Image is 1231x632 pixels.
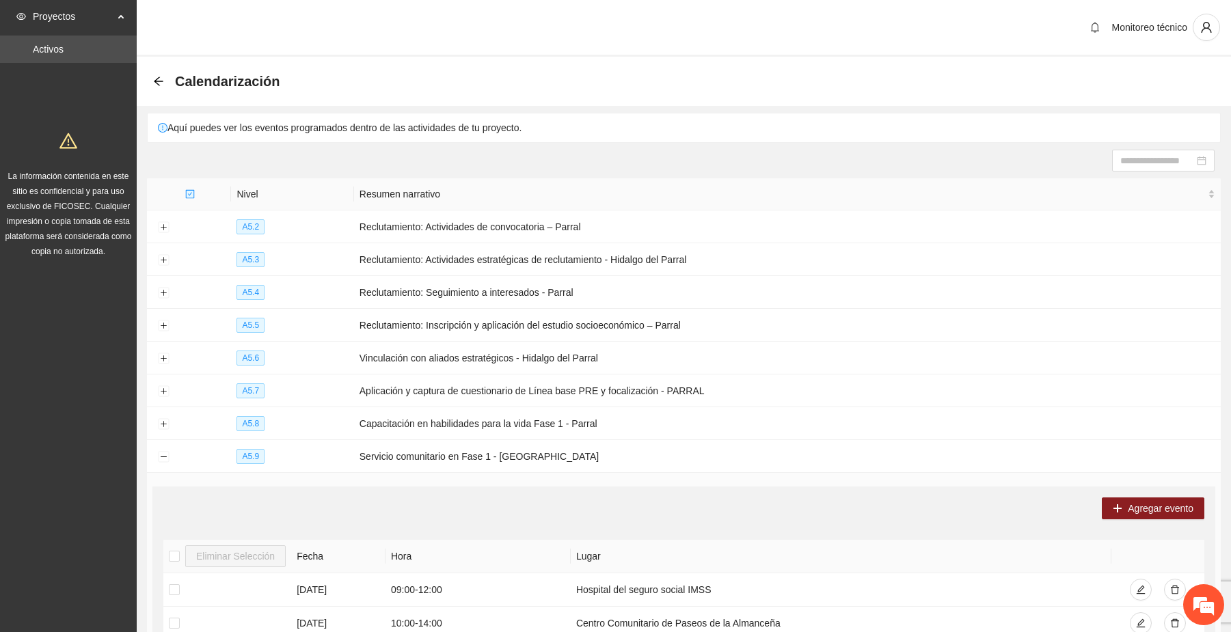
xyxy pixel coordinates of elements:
div: Aquí puedes ver los eventos programados dentro de las actividades de tu proyecto. [148,113,1220,142]
span: Proyectos [33,3,113,30]
button: Collapse row [158,452,169,463]
span: Calendarización [175,70,280,92]
button: Eliminar Selección [185,545,286,567]
td: 09:00 - 12:00 [385,573,571,607]
button: user [1193,14,1220,41]
span: edit [1136,618,1146,629]
th: Resumen narrativo [354,178,1221,210]
span: delete [1170,585,1180,596]
td: Vinculación con aliados estratégicos - Hidalgo del Parral [354,342,1221,374]
a: Activos [33,44,64,55]
th: Hora [385,540,571,573]
span: bell [1085,22,1105,33]
th: Nivel [231,178,353,210]
span: delete [1170,618,1180,629]
button: Expand row [158,288,169,299]
td: Capacitación en habilidades para la vida Fase 1 - Parral [354,407,1221,440]
button: Expand row [158,222,169,233]
th: Lugar [571,540,1111,573]
span: A5.5 [236,318,265,333]
td: Aplicación y captura de cuestionario de Línea base PRE y focalización - PARRAL [354,374,1221,407]
span: eye [16,12,26,21]
span: A5.7 [236,383,265,398]
span: user [1193,21,1219,33]
button: Expand row [158,353,169,364]
button: edit [1130,579,1152,601]
span: A5.4 [236,285,265,300]
th: Fecha [291,540,385,573]
span: A5.2 [236,219,265,234]
td: Servicio comunitario en Fase 1 - [GEOGRAPHIC_DATA] [354,440,1221,473]
button: Expand row [158,320,169,331]
span: arrow-left [153,76,164,87]
span: A5.9 [236,449,265,464]
span: A5.6 [236,351,265,366]
div: Back [153,76,164,87]
td: Reclutamiento: Seguimiento a interesados - Parral [354,276,1221,309]
span: edit [1136,585,1146,596]
span: Agregar evento [1128,501,1193,516]
span: A5.3 [236,252,265,267]
button: bell [1084,16,1106,38]
td: Reclutamiento: Actividades de convocatoria – Parral [354,210,1221,243]
button: plusAgregar evento [1102,497,1204,519]
span: exclamation-circle [158,123,167,133]
span: warning [59,132,77,150]
span: Monitoreo técnico [1111,22,1187,33]
span: Resumen narrativo [360,187,1205,202]
td: Reclutamiento: Inscripción y aplicación del estudio socioeconómico – Parral [354,309,1221,342]
button: Expand row [158,255,169,266]
td: [DATE] [291,573,385,607]
span: plus [1113,504,1122,514]
td: Hospital del seguro social IMSS [571,573,1111,607]
span: A5.8 [236,416,265,431]
button: Expand row [158,419,169,430]
button: Expand row [158,386,169,397]
td: Reclutamiento: Actividades estratégicas de reclutamiento - Hidalgo del Parral [354,243,1221,276]
span: check-square [185,189,195,199]
button: delete [1164,579,1186,601]
span: La información contenida en este sitio es confidencial y para uso exclusivo de FICOSEC. Cualquier... [5,171,132,256]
